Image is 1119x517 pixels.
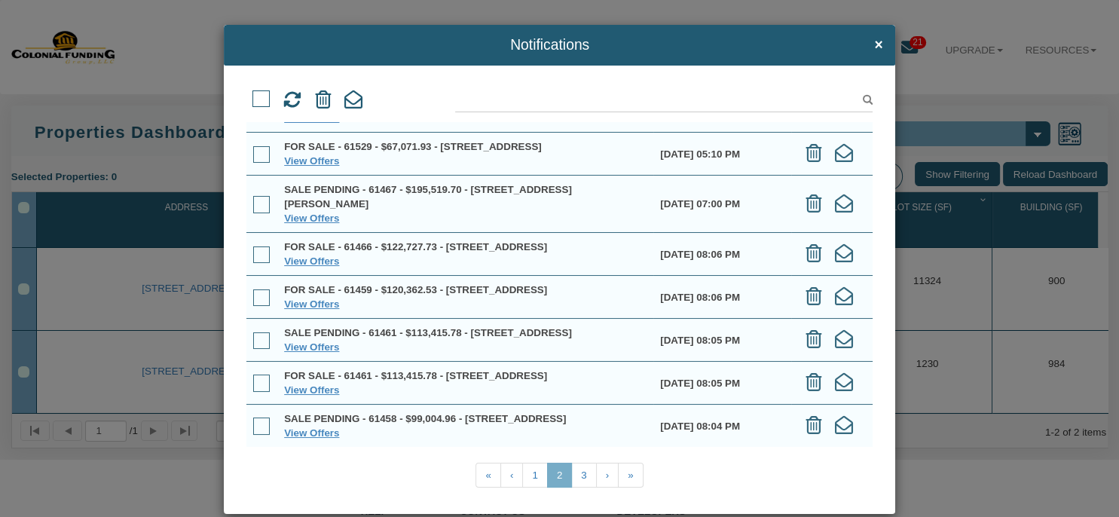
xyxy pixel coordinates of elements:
td: [DATE] 08:05 PM [653,362,791,404]
a: View Offers [284,112,339,124]
div: SALE PENDING - 61461 - $113,415.78 - [STREET_ADDRESS] [284,326,647,340]
span: × [874,37,882,53]
a: View Offers [284,213,339,224]
div: FOR SALE - 61529 - $67,071.93 - [STREET_ADDRESS] [284,139,647,154]
a: › [596,463,619,488]
div: FOR SALE - 61459 - $120,362.53 - [STREET_ADDRESS] [284,283,647,297]
span: Notifications [236,37,864,53]
td: [DATE] 08:06 PM [653,276,791,318]
div: FOR SALE - 61466 - $122,727.73 - [STREET_ADDRESS] [284,240,647,254]
a: View Offers [284,341,339,353]
a: View Offers [284,298,339,310]
a: » [618,463,643,488]
td: [DATE] 08:06 PM [653,233,791,275]
a: View Offers [284,155,339,167]
div: FOR SALE - 61461 - $113,415.78 - [STREET_ADDRESS] [284,369,647,383]
a: View Offers [284,427,339,439]
a: View Offers [284,255,339,267]
td: [DATE] 08:05 PM [653,319,791,361]
a: 1 [522,463,547,488]
a: 2 [547,463,572,488]
a: ‹ [500,463,523,488]
td: [DATE] 08:04 PM [653,405,791,447]
div: SALE PENDING - 61467 - $195,519.70 - [STREET_ADDRESS][PERSON_NAME] [284,182,647,211]
div: SALE PENDING - 61458 - $99,004.96 - [STREET_ADDRESS] [284,411,647,426]
a: View Offers [284,384,339,396]
a: « [475,463,500,488]
td: [DATE] 07:00 PM [653,176,791,233]
a: 3 [571,463,596,488]
td: [DATE] 05:10 PM [653,133,791,175]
